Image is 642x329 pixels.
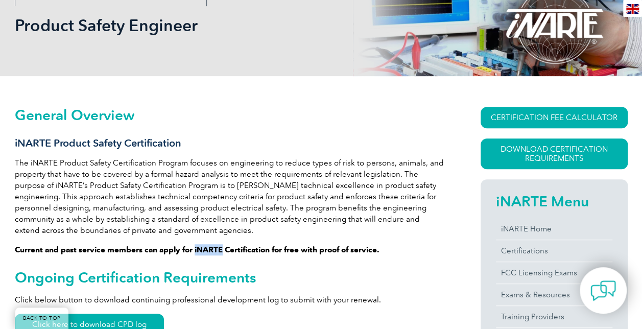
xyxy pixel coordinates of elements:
a: Certifications [496,240,612,262]
a: BACK TO TOP [15,308,68,329]
a: iNARTE Home [496,218,612,240]
img: contact-chat.png [590,278,616,303]
a: FCC Licensing Exams [496,262,612,284]
a: Download Certification Requirements [481,138,628,169]
a: Exams & Resources [496,284,612,306]
h1: Product Safety Engineer [15,15,407,35]
h2: General Overview [15,107,444,123]
a: Training Providers [496,306,612,327]
a: CERTIFICATION FEE CALCULATOR [481,107,628,128]
h2: Ongoing Certification Requirements [15,269,444,286]
img: en [626,4,639,14]
h2: iNARTE Menu [496,193,612,209]
h3: iNARTE Product Safety Certification [15,137,444,150]
p: The iNARTE Product Safety Certification Program focuses on engineering to reduce types of risk to... [15,157,444,236]
p: Click below button to download continuing professional development log to submit with your renewal. [15,294,444,306]
strong: Current and past service members can apply for iNARTE Certification for free with proof of service. [15,245,379,254]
